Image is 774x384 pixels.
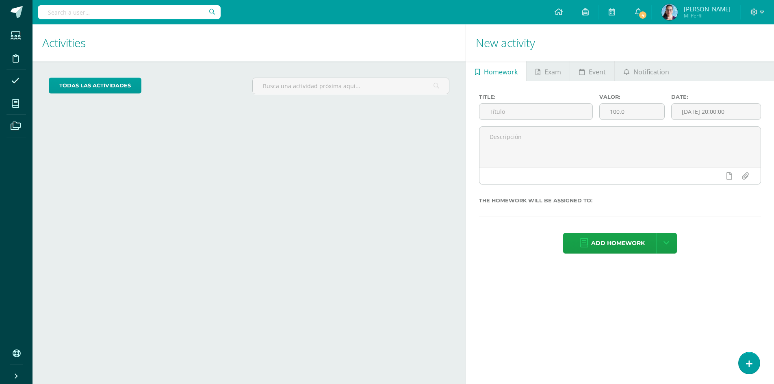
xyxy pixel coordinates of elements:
span: Add homework [591,233,645,253]
input: Fecha de entrega [672,104,761,119]
a: todas las Actividades [49,78,141,93]
input: Título [479,104,592,119]
img: b850bb26e7ae78e0ea293d6224214b3c.png [661,4,678,20]
label: Valor: [599,94,665,100]
input: Busca una actividad próxima aquí... [253,78,449,94]
a: Homework [466,61,526,81]
h1: New activity [476,24,764,61]
a: Notification [615,61,678,81]
span: Homework [484,62,518,82]
label: Date: [671,94,761,100]
span: [PERSON_NAME] [684,5,731,13]
h1: Activities [42,24,456,61]
span: Event [589,62,606,82]
a: Exam [527,61,570,81]
span: Notification [633,62,669,82]
label: Title: [479,94,593,100]
input: Search a user… [38,5,221,19]
label: The homework will be assigned to: [479,197,761,204]
a: Event [570,61,614,81]
input: Puntos máximos [600,104,665,119]
span: 4 [638,11,647,20]
span: Mi Perfil [684,12,731,19]
span: Exam [544,62,561,82]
